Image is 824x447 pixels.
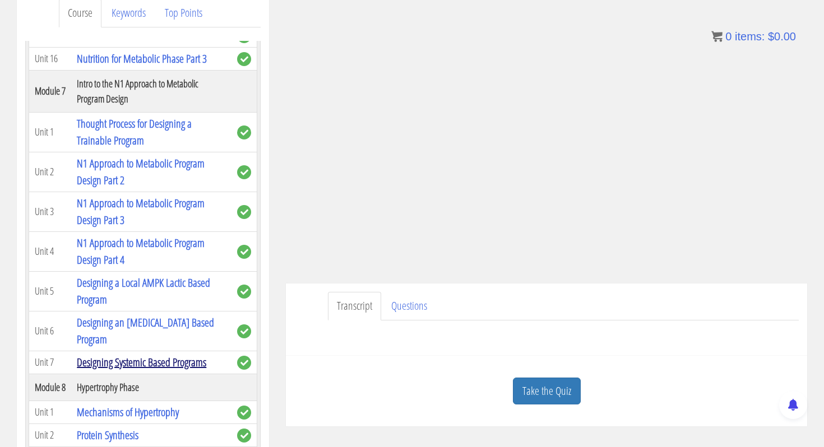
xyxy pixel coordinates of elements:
td: Unit 5 [29,271,72,311]
a: Designing an [MEDICAL_DATA] Based Program [77,315,214,347]
th: Intro to the N1 Approach to Metabolic Program Design [71,70,232,112]
a: Nutrition for Metabolic Phase Part 2 [77,28,207,43]
a: Mechanisms of Hypertrophy [77,404,179,420]
td: Unit 4 [29,231,72,271]
span: $ [768,30,774,43]
span: complete [237,125,251,139]
span: complete [237,406,251,420]
th: Module 7 [29,70,72,112]
a: Designing a Local AMPK Lactic Based Program [77,275,210,307]
td: Unit 6 [29,311,72,351]
a: Take the Quiz [513,378,581,405]
a: N1 Approach to Metabolic Program Design Part 3 [77,195,205,227]
span: 0 [725,30,732,43]
img: icon11.png [711,31,723,42]
th: Module 8 [29,374,72,401]
td: Unit 1 [29,112,72,152]
a: N1 Approach to Metabolic Program Design Part 2 [77,156,205,188]
a: 0 items: $0.00 [711,30,796,43]
a: Protein Synthesis [77,427,138,443]
td: Unit 2 [29,152,72,192]
td: Unit 1 [29,401,72,423]
span: complete [237,245,251,259]
td: Unit 3 [29,192,72,231]
a: N1 Approach to Metabolic Program Design Part 4 [77,235,205,267]
span: complete [237,285,251,299]
span: items: [735,30,765,43]
span: complete [237,165,251,179]
a: Transcript [328,292,381,320]
td: Unit 2 [29,423,72,446]
bdi: 0.00 [768,30,796,43]
span: complete [237,429,251,443]
span: complete [237,324,251,338]
span: complete [237,52,251,66]
a: Thought Process for Designing a Trainable Program [77,116,192,148]
td: Unit 16 [29,47,72,70]
span: complete [237,205,251,219]
a: Nutrition for Metabolic Phase Part 3 [77,51,207,66]
th: Hypertrophy Phase [71,374,232,401]
a: Questions [382,292,436,320]
td: Unit 7 [29,351,72,374]
span: complete [237,356,251,370]
a: Designing Systemic Based Programs [77,355,206,370]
